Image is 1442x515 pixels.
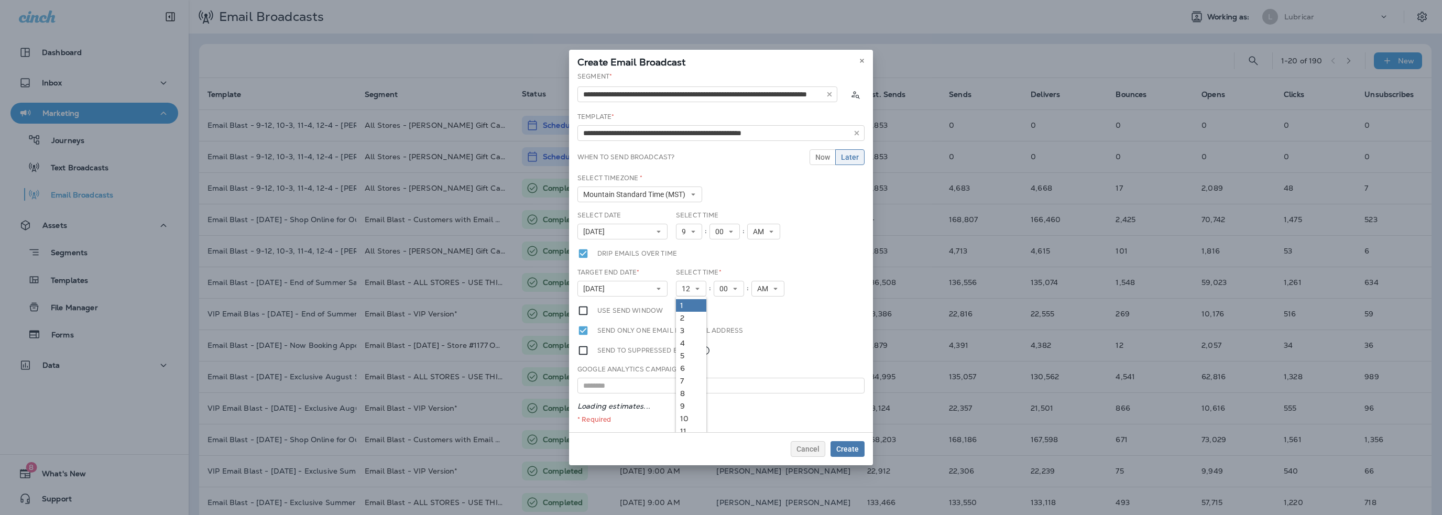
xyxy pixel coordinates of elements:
label: Send to suppressed emails. [597,345,711,356]
button: Cancel [791,441,825,457]
label: Template [577,113,614,121]
button: 12 [676,281,706,297]
a: 5 [676,349,706,362]
button: AM [751,281,784,297]
button: Calculate the estimated number of emails to be sent based on selected segment. (This could take a... [846,85,865,104]
span: Create [836,445,859,453]
label: Target End Date [577,268,639,277]
span: 00 [715,227,728,236]
a: 10 [676,412,706,425]
label: Select Time [676,211,719,220]
label: Use send window [597,305,663,316]
span: Mountain Standard Time (MST) [583,190,690,199]
button: [DATE] [577,224,668,239]
label: Google Analytics Campaign Title [577,365,701,374]
span: [DATE] [583,227,609,236]
span: Cancel [796,445,820,453]
span: AM [757,284,772,293]
button: 00 [714,281,744,297]
a: 3 [676,324,706,337]
a: 4 [676,337,706,349]
div: Create Email Broadcast [569,50,873,72]
button: Mountain Standard Time (MST) [577,187,702,202]
a: 1 [676,299,706,312]
a: 7 [676,375,706,387]
span: 12 [682,284,694,293]
a: 6 [676,362,706,375]
span: [DATE] [583,284,609,293]
span: AM [753,227,768,236]
button: [DATE] [577,281,668,297]
label: Select Date [577,211,621,220]
button: 9 [676,224,702,239]
button: Create [831,441,865,457]
div: : [744,281,751,297]
label: Send only one email per email address [597,325,743,336]
span: 9 [682,227,690,236]
div: : [740,224,747,239]
button: Later [835,149,865,165]
button: AM [747,224,780,239]
div: : [706,281,714,297]
label: Drip emails over time [597,248,677,259]
label: Segment [577,72,612,81]
span: Later [841,154,859,161]
div: : [702,224,709,239]
label: When to send broadcast? [577,153,674,161]
button: Now [810,149,836,165]
a: 11 [676,425,706,437]
em: Loading estimates... [577,401,650,411]
span: 00 [719,284,732,293]
label: Select Timezone [577,174,642,182]
a: 2 [676,312,706,324]
a: 9 [676,400,706,412]
a: 8 [676,387,706,400]
span: Now [815,154,830,161]
button: 00 [709,224,740,239]
div: * Required [577,415,865,424]
label: Select Time [676,268,722,277]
